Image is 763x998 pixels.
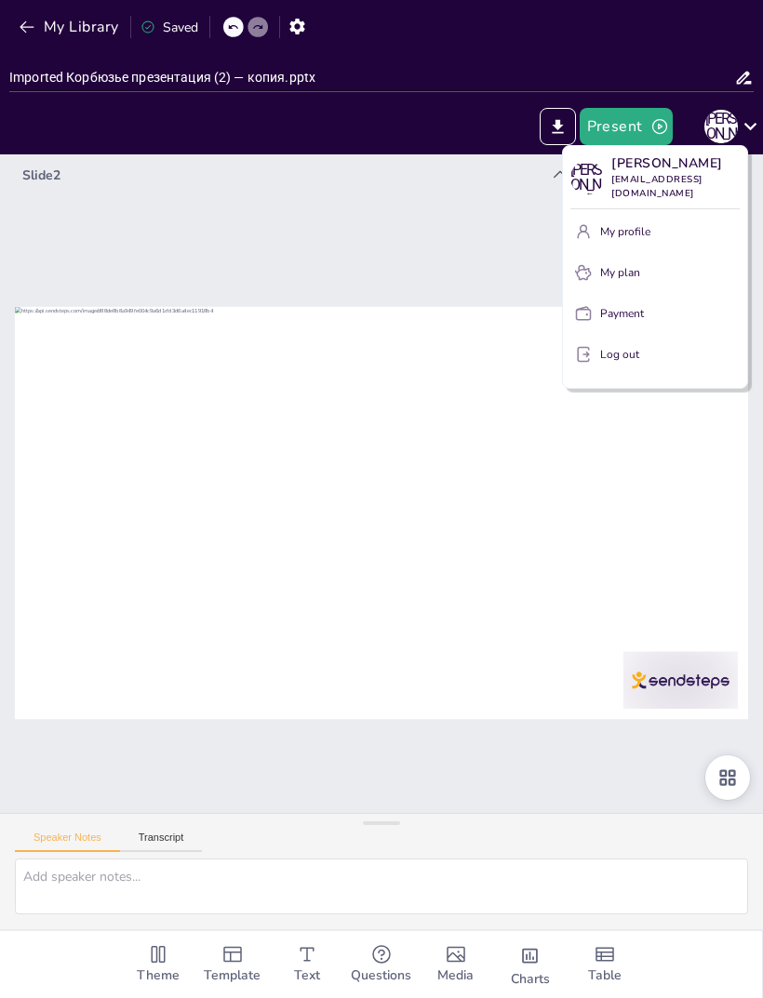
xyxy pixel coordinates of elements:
[570,339,740,369] button: Log out
[570,161,604,194] div: А [PERSON_NAME]
[611,173,740,201] p: [EMAIL_ADDRESS][DOMAIN_NAME]
[600,223,650,240] p: My profile
[600,264,640,281] p: My plan
[570,217,740,246] button: My profile
[570,258,740,287] button: My plan
[600,346,639,363] p: Log out
[570,299,740,328] button: Payment
[600,305,644,322] p: Payment
[611,153,740,173] p: [PERSON_NAME]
